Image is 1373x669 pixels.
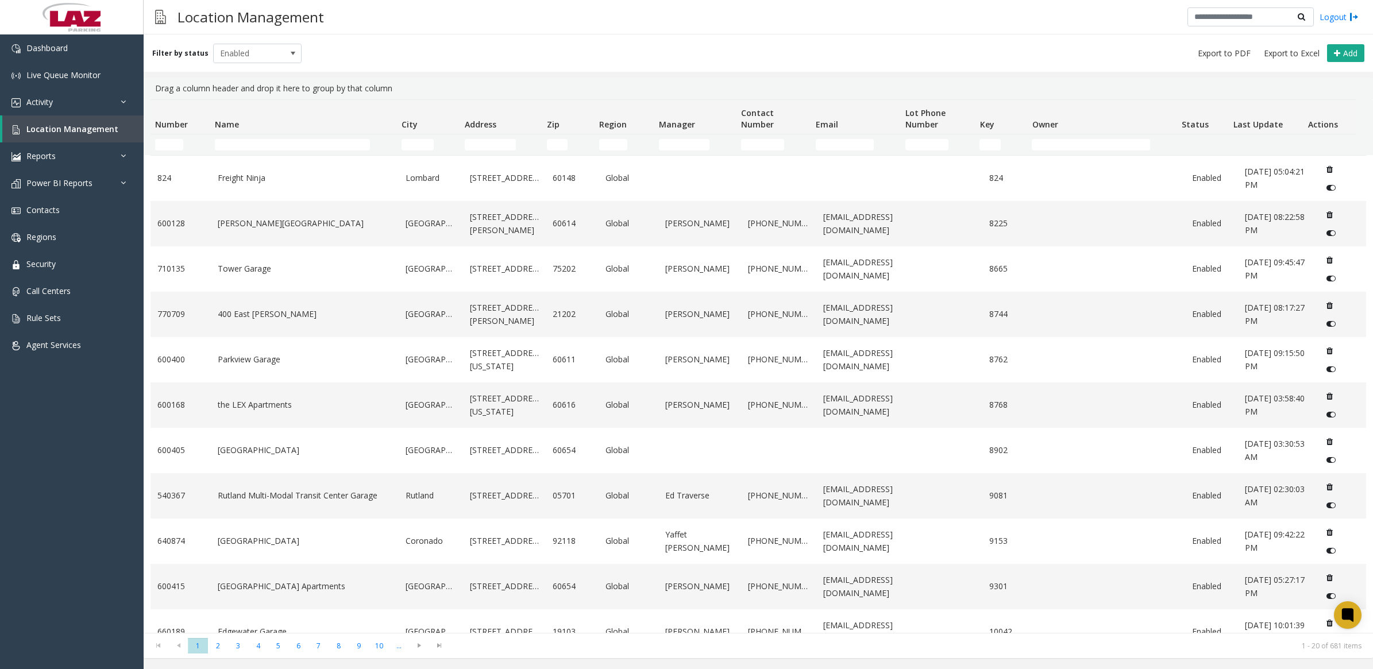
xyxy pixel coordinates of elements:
a: [EMAIL_ADDRESS][DOMAIN_NAME] [823,347,900,373]
img: 'icon' [11,341,21,350]
button: Delete [1320,206,1339,224]
span: Page 11 [389,638,409,653]
img: logout [1349,11,1359,23]
img: 'icon' [11,98,21,107]
a: [STREET_ADDRESS] [470,580,539,593]
span: Page 9 [349,638,369,653]
a: [GEOGRAPHIC_DATA] [218,444,392,457]
button: Export to Excel [1259,45,1324,61]
img: 'icon' [11,287,21,296]
span: Last Update [1233,119,1283,130]
span: Power BI Reports [26,177,92,188]
a: [PHONE_NUMBER] [748,625,809,638]
a: [STREET_ADDRESS][PERSON_NAME] [470,301,539,327]
span: Activity [26,96,53,107]
span: Key [980,119,994,130]
a: Global [605,489,652,502]
a: 60148 [553,172,592,184]
img: 'icon' [11,233,21,242]
span: Export to PDF [1198,48,1251,59]
button: Disable [1320,496,1341,515]
a: Enabled [1192,308,1231,320]
a: 60616 [553,399,592,411]
a: 770709 [157,308,204,320]
span: [DATE] 09:45:47 PM [1245,257,1305,280]
button: Delete [1320,614,1339,632]
a: [GEOGRAPHIC_DATA] [406,399,456,411]
input: Lot Phone Number Filter [905,139,948,150]
button: Delete [1320,523,1339,542]
a: [STREET_ADDRESS] [470,444,539,457]
th: Status [1177,100,1229,134]
span: Email [816,119,838,130]
a: Global [605,535,652,547]
a: [PERSON_NAME] [665,353,734,366]
span: Regions [26,231,56,242]
td: Actions Filter [1303,134,1356,155]
a: [DATE] 02:30:03 AM [1245,483,1306,509]
span: Contacts [26,204,60,215]
button: Delete [1320,251,1339,269]
span: [DATE] 03:58:40 PM [1245,393,1305,416]
input: Number Filter [155,139,183,150]
a: [GEOGRAPHIC_DATA] [406,444,456,457]
a: Global [605,217,652,230]
img: 'icon' [11,314,21,323]
a: [PERSON_NAME] [665,217,734,230]
a: 60654 [553,580,592,593]
a: [EMAIL_ADDRESS][DOMAIN_NAME] [823,528,900,554]
a: 21202 [553,308,592,320]
a: 8902 [989,444,1028,457]
span: Enabled [214,44,284,63]
input: Key Filter [979,139,1000,150]
a: Enabled [1192,353,1231,366]
span: Add [1343,48,1357,59]
input: Zip Filter [547,139,568,150]
a: 9301 [989,580,1028,593]
a: [PHONE_NUMBER] [748,308,809,320]
a: Enabled [1192,580,1231,593]
a: 400 East [PERSON_NAME] [218,308,392,320]
td: Owner Filter [1027,134,1177,155]
kendo-pager-info: 1 - 20 of 681 items [456,641,1362,651]
button: Disable [1320,360,1341,378]
button: Disable [1320,269,1341,288]
a: 710135 [157,262,204,275]
a: [EMAIL_ADDRESS][DOMAIN_NAME] [823,619,900,645]
a: Enabled [1192,535,1231,547]
a: [STREET_ADDRESS][PERSON_NAME] [470,211,539,237]
a: 60611 [553,353,592,366]
span: Page 6 [288,638,308,653]
button: Add [1327,44,1364,63]
a: 75202 [553,262,592,275]
a: Rutland Multi-Modal Transit Center Garage [218,489,392,502]
button: Delete [1320,342,1339,360]
td: Number Filter [151,134,210,155]
a: [DATE] 09:15:50 PM [1245,347,1306,373]
span: [DATE] 05:04:21 PM [1245,166,1305,190]
a: 640874 [157,535,204,547]
a: Ed Traverse [665,489,734,502]
span: Page 3 [228,638,248,653]
span: Page 7 [308,638,329,653]
img: 'icon' [11,44,21,53]
a: [PHONE_NUMBER] [748,399,809,411]
span: Location Management [26,123,118,134]
td: Address Filter [460,134,542,155]
input: Region Filter [599,139,627,150]
span: Name [215,119,239,130]
span: [DATE] 09:42:22 PM [1245,529,1305,552]
img: 'icon' [11,152,21,161]
button: Disable [1320,587,1341,605]
input: Contact Number Filter [741,139,784,150]
input: Owner Filter [1032,139,1150,150]
a: [GEOGRAPHIC_DATA] [406,217,456,230]
div: Drag a column header and drop it here to group by that column [151,78,1366,99]
span: Page 8 [329,638,349,653]
a: 600128 [157,217,204,230]
span: [DATE] 08:22:58 PM [1245,211,1305,235]
a: [STREET_ADDRESS] [470,625,539,638]
button: Disable [1320,315,1341,333]
span: Region [599,119,627,130]
a: Global [605,308,652,320]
